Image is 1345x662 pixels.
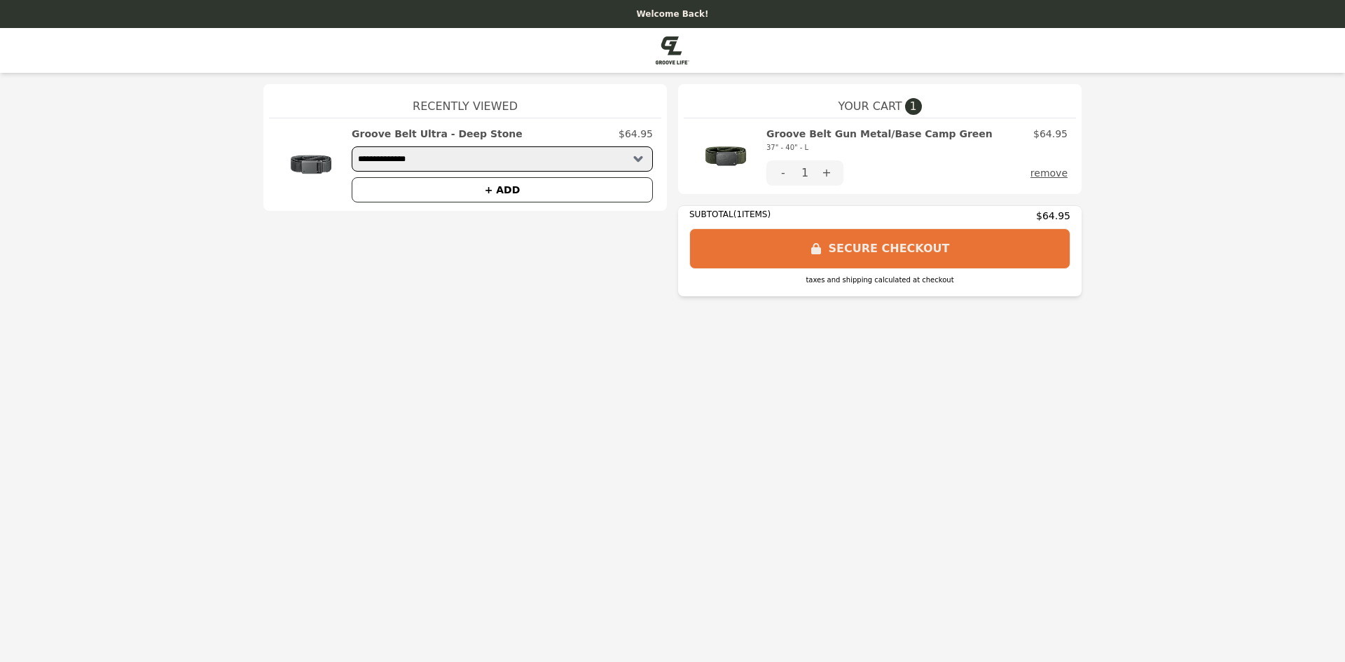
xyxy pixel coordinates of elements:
[692,127,759,186] img: Groove Belt Gun Metal/Base Camp Green
[352,177,653,202] button: + ADD
[800,160,810,186] div: 1
[1033,127,1068,141] p: $64.95
[352,146,653,172] select: Select a product variant
[689,228,1070,269] button: SECURE CHECKOUT
[810,160,843,186] button: +
[619,127,653,141] p: $64.95
[905,98,922,115] span: 1
[733,209,771,219] span: ( 1 ITEMS)
[8,8,1337,20] p: Welcome Back!
[656,36,689,64] img: Brand Logo
[766,160,800,186] button: -
[1036,209,1070,223] span: $64.95
[352,127,523,141] h2: Groove Belt Ultra - Deep Stone
[766,141,993,155] div: 37" - 40" - L
[838,98,902,115] span: YOUR CART
[689,275,1070,285] div: taxes and shipping calculated at checkout
[689,209,733,219] span: SUBTOTAL
[1030,160,1068,186] button: remove
[766,127,993,155] h2: Groove Belt Gun Metal/Base Camp Green
[269,84,661,118] h1: Recently Viewed
[277,127,345,202] img: Groove Belt Ultra - Deep Stone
